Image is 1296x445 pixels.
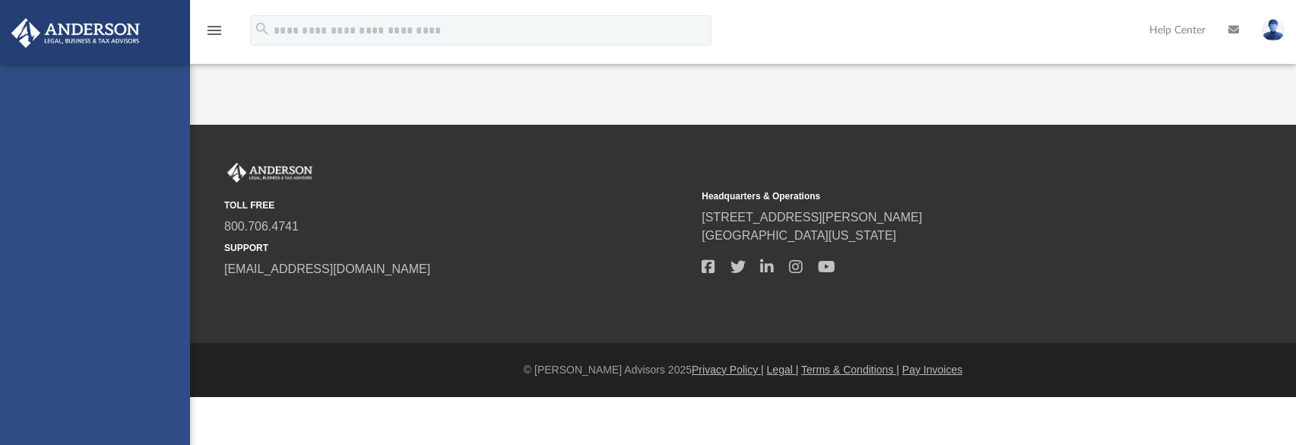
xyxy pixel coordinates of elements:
div: © [PERSON_NAME] Advisors 2025 [190,362,1296,378]
a: Privacy Policy | [692,364,764,376]
small: Headquarters & Operations [702,189,1168,203]
a: Terms & Conditions | [801,364,899,376]
a: menu [205,29,223,40]
a: 800.706.4741 [224,220,299,233]
i: menu [205,21,223,40]
i: search [254,21,271,37]
a: [EMAIL_ADDRESS][DOMAIN_NAME] [224,262,430,275]
img: User Pic [1262,19,1285,41]
small: TOLL FREE [224,199,691,212]
a: [STREET_ADDRESS][PERSON_NAME] [702,211,922,224]
a: Pay Invoices [902,364,962,376]
a: [GEOGRAPHIC_DATA][US_STATE] [702,229,896,242]
a: Legal | [767,364,799,376]
img: Anderson Advisors Platinum Portal [224,163,315,183]
small: SUPPORT [224,241,691,255]
img: Anderson Advisors Platinum Portal [7,18,144,48]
